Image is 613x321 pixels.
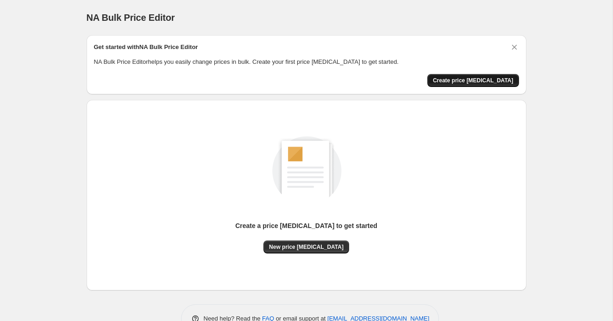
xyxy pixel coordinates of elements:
p: Create a price [MEDICAL_DATA] to get started [235,221,377,230]
button: Dismiss card [510,43,519,52]
span: New price [MEDICAL_DATA] [269,243,344,251]
span: NA Bulk Price Editor [87,12,175,23]
p: NA Bulk Price Editor helps you easily change prices in bulk. Create your first price [MEDICAL_DAT... [94,57,519,67]
button: Create price change job [427,74,519,87]
span: Create price [MEDICAL_DATA] [433,77,513,84]
button: New price [MEDICAL_DATA] [263,241,349,253]
h2: Get started with NA Bulk Price Editor [94,43,198,52]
